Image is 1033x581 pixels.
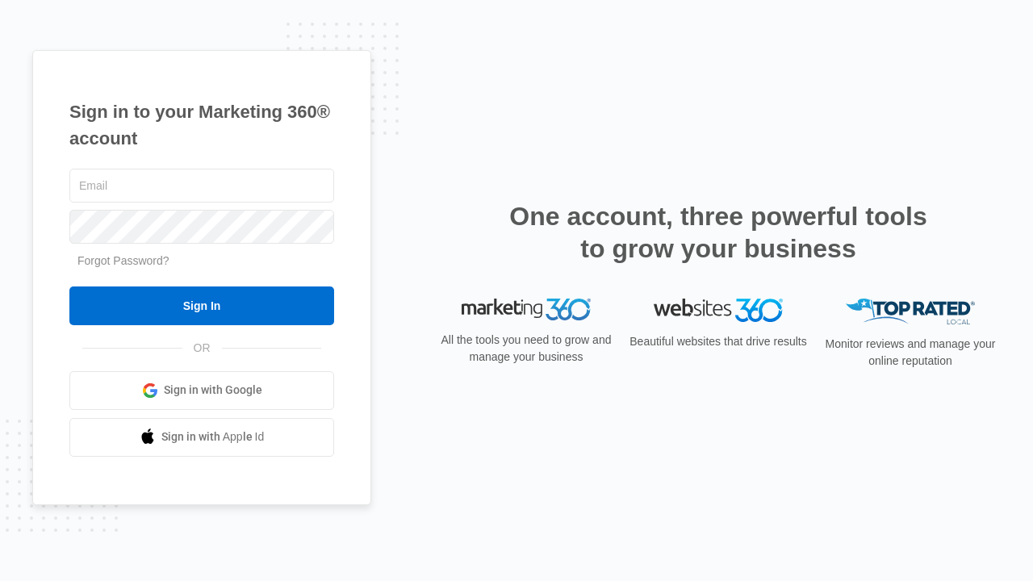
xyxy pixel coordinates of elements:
[77,254,169,267] a: Forgot Password?
[69,418,334,457] a: Sign in with Apple Id
[846,299,975,325] img: Top Rated Local
[436,332,617,366] p: All the tools you need to grow and manage your business
[69,371,334,410] a: Sign in with Google
[628,333,809,350] p: Beautiful websites that drive results
[69,286,334,325] input: Sign In
[69,169,334,203] input: Email
[820,336,1001,370] p: Monitor reviews and manage your online reputation
[161,428,265,445] span: Sign in with Apple Id
[182,340,222,357] span: OR
[164,382,262,399] span: Sign in with Google
[654,299,783,322] img: Websites 360
[69,98,334,152] h1: Sign in to your Marketing 360® account
[462,299,591,321] img: Marketing 360
[504,200,932,265] h2: One account, three powerful tools to grow your business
